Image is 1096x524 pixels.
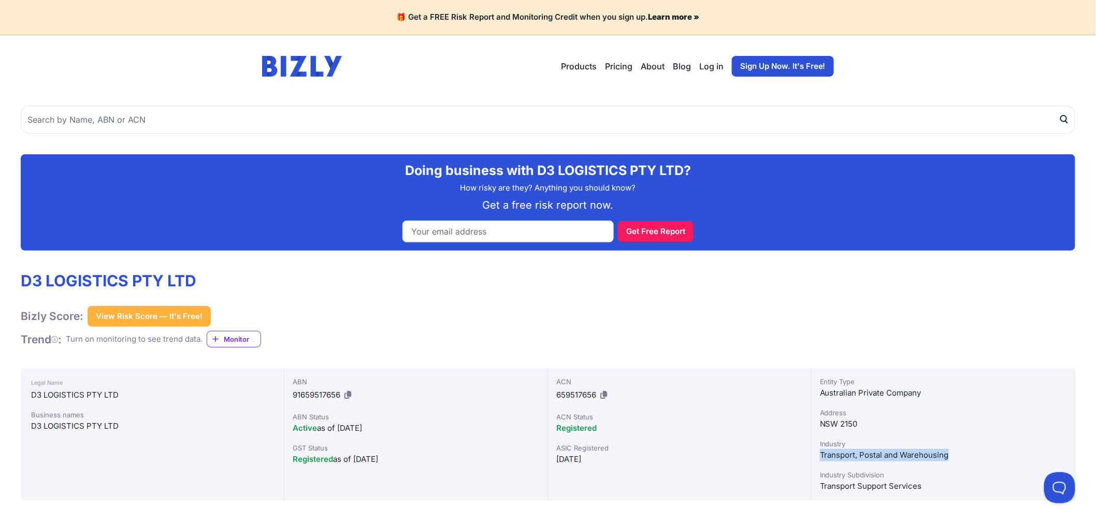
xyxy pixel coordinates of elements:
[12,12,1084,22] h4: 🎁 Get a FREE Risk Report and Monitoring Credit when you sign up.
[21,332,62,346] h1: Trend :
[618,221,694,242] button: Get Free Report
[21,309,83,323] h1: Bizly Score:
[29,182,1067,194] p: How risky are they? Anything you should know?
[820,407,1066,418] div: Address
[31,410,273,420] div: Business names
[673,60,691,72] a: Blog
[31,376,273,389] div: Legal Name
[207,331,261,347] a: Monitor
[31,389,273,401] div: D3 LOGISTICS PTY LTD
[641,60,665,72] a: About
[556,443,803,453] div: ASIC Registered
[293,454,333,464] span: Registered
[29,198,1067,212] p: Get a free risk report now.
[293,423,317,433] span: Active
[699,60,724,72] a: Log in
[1044,472,1075,503] iframe: Toggle Customer Support
[561,60,597,72] button: Products
[293,376,539,387] div: ABN
[293,412,539,422] div: ABN Status
[820,439,1066,449] div: Industry
[66,333,203,345] div: Turn on monitoring to see trend data.
[820,376,1066,387] div: Entity Type
[820,387,1066,399] div: Australian Private Company
[293,443,539,453] div: GST Status
[820,480,1066,492] div: Transport Support Services
[820,449,1066,461] div: Transport, Postal and Warehousing
[556,390,596,400] span: 659517656
[820,418,1066,430] div: NSW 2150
[293,390,340,400] span: 91659517656
[21,271,261,290] h1: D3 LOGISTICS PTY LTD
[224,334,261,344] span: Monitor
[293,422,539,434] div: as of [DATE]
[732,56,834,77] a: Sign Up Now. It's Free!
[88,306,211,327] button: View Risk Score — It's Free!
[556,453,803,465] div: [DATE]
[648,12,700,22] a: Learn more »
[21,106,1075,134] input: Search by Name, ABN or ACN
[556,423,597,433] span: Registered
[820,470,1066,480] div: Industry Subdivision
[605,60,632,72] a: Pricing
[29,163,1067,178] h2: Doing business with D3 LOGISTICS PTY LTD?
[556,412,803,422] div: ACN Status
[293,453,539,465] div: as of [DATE]
[402,221,614,242] input: Your email address
[31,420,273,432] div: D3 LOGISTICS PTY LTD
[556,376,803,387] div: ACN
